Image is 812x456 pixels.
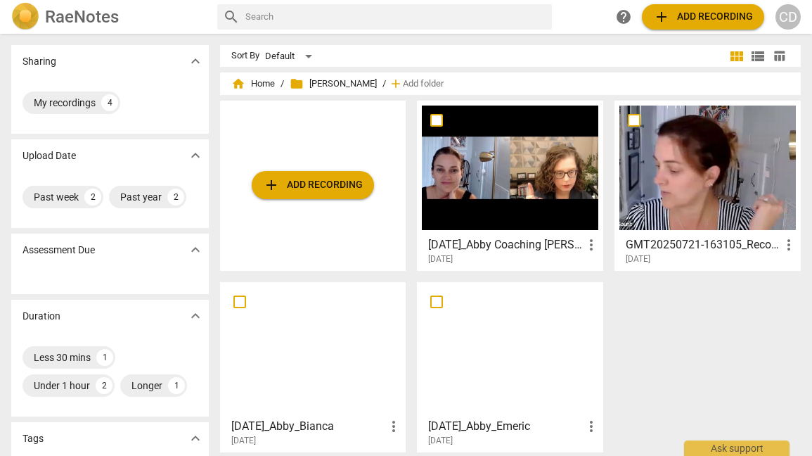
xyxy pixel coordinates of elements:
span: more_vert [385,418,402,435]
span: help [615,8,632,25]
span: [PERSON_NAME] [290,77,377,91]
h3: 2025-05-06_Abby_Bianca [231,418,386,435]
p: Assessment Due [22,243,95,258]
span: home [231,77,245,91]
span: more_vert [780,236,797,253]
a: Help [611,4,636,30]
img: Logo [11,3,39,31]
button: Upload [252,171,374,199]
button: Show more [185,305,206,327]
button: CD [775,4,801,30]
span: expand_more [187,147,204,164]
span: [DATE] [231,435,256,447]
h3: 2002-04-29_Abby_Emeric [428,418,583,435]
button: Show more [185,239,206,260]
span: Add recording [653,8,753,25]
a: GMT20250721-163105_Recording_640x360[DATE] [619,106,796,265]
div: Past week [34,190,79,204]
span: expand_more [187,241,204,258]
span: [DATE] [626,253,650,265]
p: Upload Date [22,148,76,163]
input: Search [245,6,546,28]
span: / [281,79,284,89]
span: add [263,177,280,194]
div: My recordings [34,96,96,110]
button: List view [747,46,768,67]
a: [DATE]_Abby_Bianca[DATE] [225,287,401,446]
span: [DATE] [428,253,453,265]
span: Add folder [403,79,444,89]
div: 2 [96,377,112,394]
a: [DATE]_Abby Coaching [PERSON_NAME][DATE] [422,106,598,265]
div: Longer [131,379,162,393]
button: Tile view [726,46,747,67]
div: Under 1 hour [34,379,90,393]
button: Show more [185,428,206,449]
div: 2 [84,189,101,205]
div: Less 30 mins [34,350,91,365]
div: Past year [120,190,162,204]
span: expand_more [187,430,204,447]
button: Upload [642,4,764,30]
span: folder [290,77,304,91]
span: expand_more [187,308,204,324]
button: Show more [185,51,206,72]
div: Ask support [684,441,790,456]
span: / [382,79,386,89]
span: more_vert [583,418,600,435]
a: [DATE]_Abby_Emeric[DATE] [422,287,598,446]
span: Home [231,77,275,91]
div: Default [265,45,317,68]
div: 4 [101,94,118,111]
span: view_module [728,48,745,65]
div: 1 [168,377,185,394]
button: Show more [185,145,206,166]
span: [DATE] [428,435,453,447]
div: 2 [167,189,184,205]
div: Sort By [231,51,259,61]
p: Duration [22,309,60,324]
span: add [653,8,670,25]
span: table_chart [773,49,786,63]
div: 1 [96,349,113,366]
h3: 2025-07-30_Abby Coaching Emily [428,236,583,253]
span: search [223,8,240,25]
span: add [389,77,403,91]
h2: RaeNotes [45,7,119,27]
p: Tags [22,431,44,446]
span: more_vert [583,236,600,253]
a: LogoRaeNotes [11,3,206,31]
button: Table view [768,46,790,67]
span: view_list [749,48,766,65]
p: Sharing [22,54,56,69]
h3: GMT20250721-163105_Recording_640x360 [626,236,780,253]
span: Add recording [263,177,363,194]
span: expand_more [187,53,204,70]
